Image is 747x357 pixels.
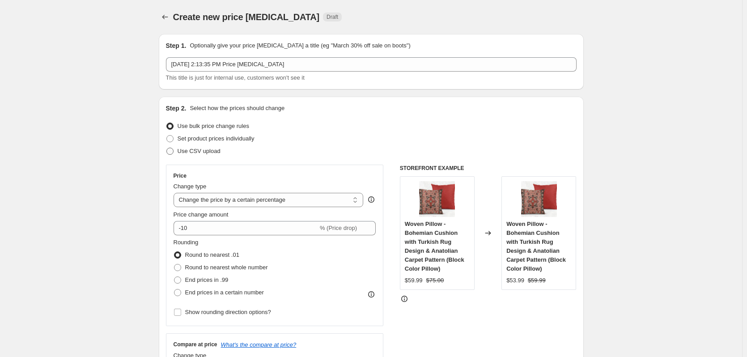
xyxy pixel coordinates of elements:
strike: $59.99 [528,276,546,285]
span: Woven Pillow - Bohemian Cushion with Turkish Rug Design & Anatolian Carpet Pattern (Block Color P... [506,221,566,272]
span: Change type [174,183,207,190]
span: Rounding [174,239,199,246]
h2: Step 2. [166,104,187,113]
span: Use bulk price change rules [178,123,249,129]
h3: Compare at price [174,341,217,348]
span: Draft [327,13,338,21]
span: Round to nearest whole number [185,264,268,271]
p: Optionally give your price [MEDICAL_DATA] a title (eg "March 30% off sale on boots") [190,41,410,50]
input: -15 [174,221,318,235]
h2: Step 1. [166,41,187,50]
button: What's the compare at price? [221,341,297,348]
h6: STOREFRONT EXAMPLE [400,165,577,172]
span: % (Price drop) [320,225,357,231]
div: $59.99 [405,276,423,285]
div: help [367,195,376,204]
img: 3354426d-a5d5-42a1-8fa3-97542855cf89-copy_80x.jpg [521,181,557,217]
button: Price change jobs [159,11,171,23]
span: Round to nearest .01 [185,251,239,258]
span: Create new price [MEDICAL_DATA] [173,12,320,22]
div: $53.99 [506,276,524,285]
span: Woven Pillow - Bohemian Cushion with Turkish Rug Design & Anatolian Carpet Pattern (Block Color P... [405,221,464,272]
span: Show rounding direction options? [185,309,271,315]
span: Price change amount [174,211,229,218]
h3: Price [174,172,187,179]
strike: $75.00 [426,276,444,285]
img: 3354426d-a5d5-42a1-8fa3-97542855cf89-copy_80x.jpg [419,181,455,217]
span: Use CSV upload [178,148,221,154]
span: End prices in a certain number [185,289,264,296]
p: Select how the prices should change [190,104,284,113]
span: Set product prices individually [178,135,255,142]
span: This title is just for internal use, customers won't see it [166,74,305,81]
input: 30% off holiday sale [166,57,577,72]
span: End prices in .99 [185,276,229,283]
